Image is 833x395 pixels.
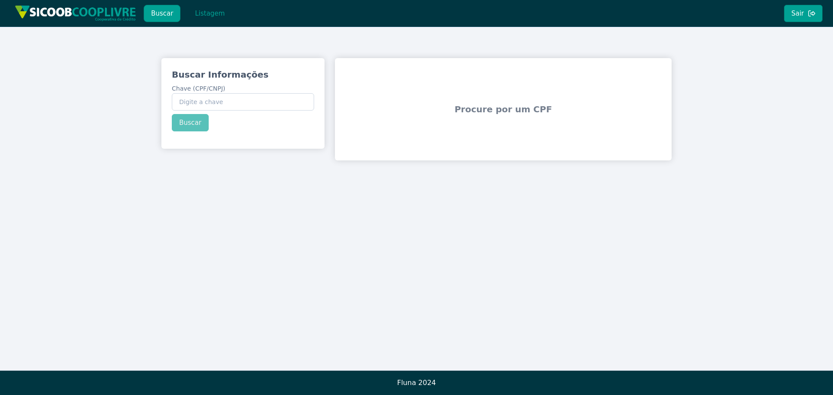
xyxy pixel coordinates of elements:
[144,5,180,22] button: Buscar
[784,5,823,22] button: Sair
[172,69,314,81] h3: Buscar Informações
[172,93,314,111] input: Chave (CPF/CNPJ)
[172,85,225,92] span: Chave (CPF/CNPJ)
[187,5,232,22] button: Listagem
[338,82,668,136] span: Procure por um CPF
[15,5,136,21] img: img/sicoob_cooplivre.png
[397,379,436,387] span: Fluna 2024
